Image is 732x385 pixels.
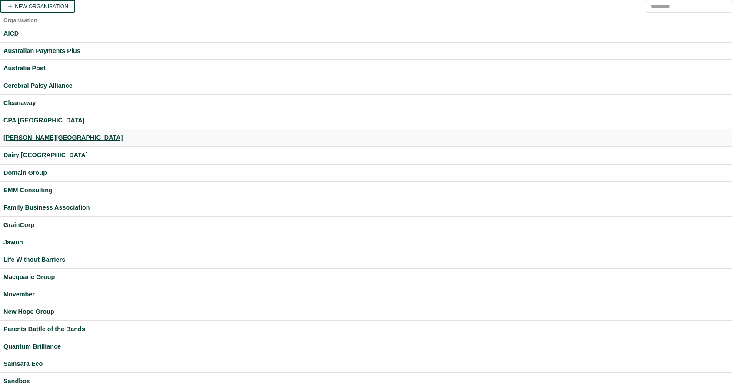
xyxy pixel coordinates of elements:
a: Dairy [GEOGRAPHIC_DATA] [3,150,729,160]
a: Domain Group [3,168,729,178]
a: Australia Post [3,63,729,73]
a: CPA [GEOGRAPHIC_DATA] [3,115,729,125]
a: Macquarie Group [3,272,729,282]
a: Movember [3,290,729,299]
a: AICD [3,29,729,39]
a: New Hope Group [3,307,729,317]
a: Australian Payments Plus [3,46,729,56]
a: [PERSON_NAME][GEOGRAPHIC_DATA] [3,133,729,143]
a: Life Without Barriers [3,255,729,265]
a: Jawun [3,237,729,247]
a: EMM Consulting [3,185,729,195]
a: Family Business Association [3,203,729,213]
a: Cleanaway [3,98,729,108]
a: GrainCorp [3,220,729,230]
a: Cerebral Palsy Alliance [3,81,729,91]
a: Quantum Brilliance [3,342,729,352]
a: Parents Battle of the Bands [3,324,729,334]
a: Samsara Eco [3,359,729,369]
